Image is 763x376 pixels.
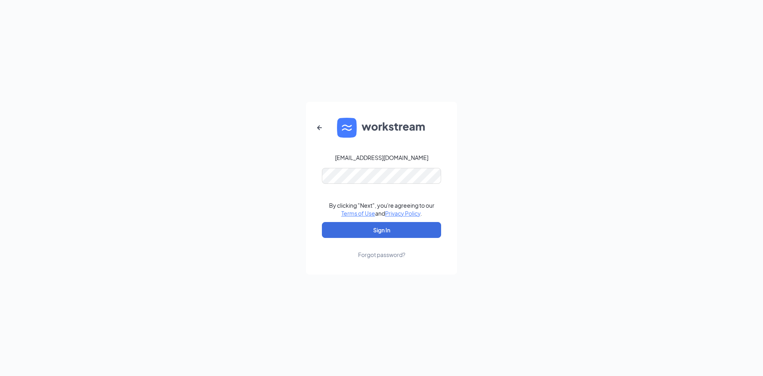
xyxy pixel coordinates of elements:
[322,222,441,238] button: Sign In
[329,201,434,217] div: By clicking "Next", you're agreeing to our and .
[337,118,426,138] img: WS logo and Workstream text
[341,210,375,217] a: Terms of Use
[358,238,405,259] a: Forgot password?
[335,154,428,162] div: [EMAIL_ADDRESS][DOMAIN_NAME]
[358,251,405,259] div: Forgot password?
[310,118,329,137] button: ArrowLeftNew
[385,210,420,217] a: Privacy Policy
[315,123,324,132] svg: ArrowLeftNew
